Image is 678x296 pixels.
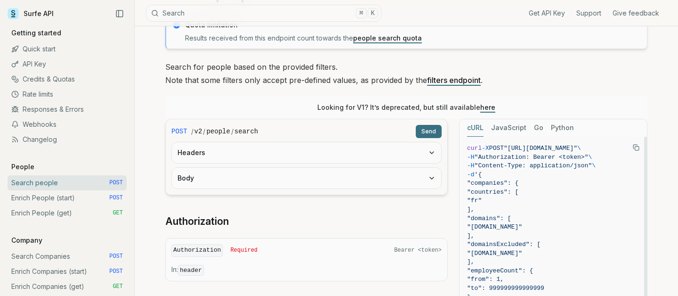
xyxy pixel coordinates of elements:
span: -X [482,145,489,152]
span: '{ [475,171,482,178]
a: Authorization [165,215,229,228]
button: cURL [467,119,484,137]
span: POST [109,179,123,187]
span: "domains": [ [467,215,511,222]
a: Surfe API [8,7,54,21]
a: Responses & Errors [8,102,127,117]
p: Company [8,236,46,245]
span: "fr" [467,197,482,204]
span: POST [109,268,123,275]
button: JavaScript [491,119,526,137]
span: -d [467,171,475,178]
a: Rate limits [8,87,127,102]
a: here [480,103,495,111]
span: POST [109,253,123,260]
a: Webhooks [8,117,127,132]
p: Search for people based on the provided filters. Note that some filters only accept pre-defined v... [165,60,647,87]
kbd: ⌘ [356,8,366,18]
a: Enrich People (get) GET [8,206,127,221]
span: GET [113,283,123,290]
code: header [178,265,204,276]
a: Changelog [8,132,127,147]
a: Enrich Companies (get) GET [8,279,127,294]
span: curl [467,145,482,152]
p: In: [171,265,442,275]
span: "[DOMAIN_NAME]" [467,250,522,257]
code: people [206,127,230,136]
p: People [8,162,38,172]
span: "from": 1, [467,276,504,283]
a: Quick start [8,41,127,57]
span: "[DOMAIN_NAME]" [467,223,522,230]
span: "domainsExcluded": [ [467,241,541,248]
span: "companies": { [467,180,518,187]
a: Give feedback [613,8,659,18]
code: v2 [194,127,202,136]
code: Authorization [171,244,223,257]
span: Required [230,247,258,254]
span: "employeeCount": { [467,267,533,274]
span: "Authorization: Bearer <token>" [475,154,589,161]
p: Looking for V1? It’s deprecated, but still available [317,103,495,112]
p: Results received from this endpoint count towards the [185,33,641,43]
span: / [231,127,234,136]
span: \ [588,154,592,161]
button: Search⌘K [146,5,381,22]
button: Copy Text [629,140,643,155]
span: Bearer <token> [394,247,442,254]
span: "[URL][DOMAIN_NAME]" [504,145,577,152]
kbd: K [368,8,378,18]
span: ], [467,258,475,265]
p: Getting started [8,28,65,38]
a: API Key [8,57,127,72]
button: Python [551,119,574,137]
a: Get API Key [529,8,565,18]
span: GET [113,209,123,217]
span: "Content-Type: application/json" [475,162,592,169]
a: Enrich People (start) POST [8,190,127,206]
span: -H [467,162,475,169]
span: / [191,127,194,136]
a: Support [576,8,601,18]
span: ], [467,206,475,213]
span: / [203,127,205,136]
button: Go [534,119,543,137]
a: Search people POST [8,175,127,190]
a: Credits & Quotas [8,72,127,87]
span: POST [171,127,187,136]
span: \ [592,162,596,169]
button: Send [416,125,442,138]
a: Enrich Companies (start) POST [8,264,127,279]
span: "countries": [ [467,189,518,196]
span: ], [467,232,475,239]
span: POST [489,145,504,152]
button: Body [172,168,441,189]
a: Search Companies POST [8,249,127,264]
button: Collapse Sidebar [113,7,127,21]
span: \ [577,145,581,152]
span: POST [109,194,123,202]
code: search [234,127,258,136]
a: people search quota [353,34,422,42]
button: Headers [172,142,441,163]
span: "to": 999999999999999 [467,285,544,292]
span: -H [467,154,475,161]
a: filters endpoint [427,75,481,85]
